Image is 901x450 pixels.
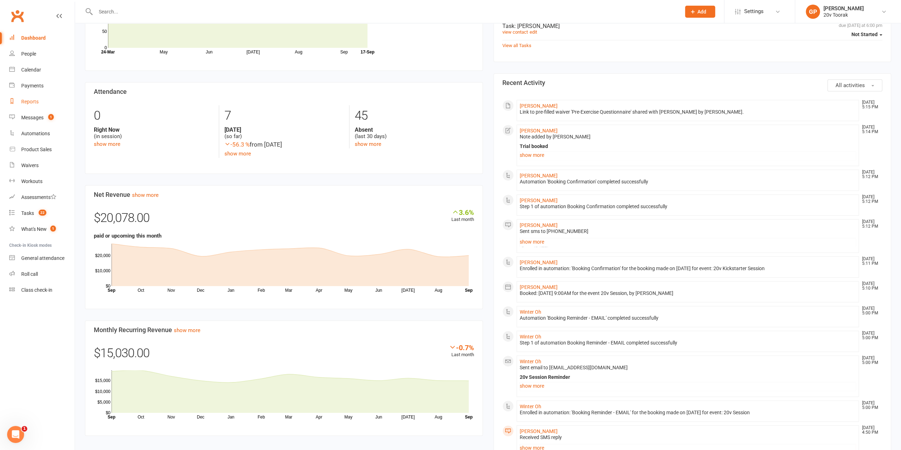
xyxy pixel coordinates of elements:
[224,105,344,126] div: 7
[520,173,558,178] a: [PERSON_NAME]
[859,100,882,109] time: [DATE] 5:15 PM
[94,126,213,140] div: (in session)
[836,82,865,89] span: All activities
[520,228,588,234] span: Sent sms to [PHONE_NUMBER]
[520,428,558,434] a: [PERSON_NAME]
[823,5,864,12] div: [PERSON_NAME]
[520,309,541,315] a: Winter Oh
[224,126,344,140] div: (so far)
[9,158,75,173] a: Waivers
[520,290,856,296] div: Booked: [DATE] 9:00AM for the event 20v Session, by [PERSON_NAME]
[174,327,200,334] a: show more
[94,326,474,334] h3: Monthly Recurring Revenue
[94,233,161,239] strong: paid or upcoming this month
[21,163,39,168] div: Waivers
[355,126,474,133] strong: Absent
[859,170,882,179] time: [DATE] 5:12 PM
[9,189,75,205] a: Assessments
[520,365,628,370] span: Sent email to [EMAIL_ADDRESS][DOMAIN_NAME]
[21,83,44,89] div: Payments
[859,220,882,229] time: [DATE] 5:12 PM
[520,374,856,380] div: 20v Session Reminder
[94,141,120,147] a: show more
[94,191,474,198] h3: Net Revenue
[520,103,558,109] a: [PERSON_NAME]
[520,198,558,203] a: [PERSON_NAME]
[851,32,878,37] span: Not Started
[355,126,474,140] div: (last 30 days)
[21,226,47,232] div: What's New
[94,343,474,367] div: $15,030.00
[21,35,46,41] div: Dashboard
[697,9,706,15] span: Add
[9,30,75,46] a: Dashboard
[685,6,715,18] button: Add
[859,281,882,291] time: [DATE] 5:10 PM
[520,359,541,364] a: Winter Oh
[744,4,764,19] span: Settings
[520,128,558,133] a: [PERSON_NAME]
[9,282,75,298] a: Class kiosk mode
[9,173,75,189] a: Workouts
[520,410,856,416] div: Enrolled in automation: 'Booking Reminder - EMAIL' for the booking made on [DATE] for event: 20v ...
[520,404,541,409] a: Winter Oh
[520,434,856,440] div: Received SMS reply
[449,343,474,359] div: Last month
[520,260,558,265] a: [PERSON_NAME]
[9,94,75,110] a: Reports
[224,126,344,133] strong: [DATE]
[806,5,820,19] div: GP
[224,141,250,148] span: -56.3 %
[9,126,75,142] a: Automations
[94,126,213,133] strong: Right Now
[520,340,856,346] div: Step 1 of automation Booking Reminder - EMAIL completed successfully
[520,315,856,321] div: Automation 'Booking Reminder - EMAIL' completed successfully
[22,426,27,432] span: 1
[502,23,883,29] div: Task
[520,109,856,115] div: Link to pre-filled waiver 'Pre-Exercise Questionnaire' shared with [PERSON_NAME] by [PERSON_NAME].
[520,134,856,140] div: Note added by [PERSON_NAME]
[520,143,856,149] div: Trial booked
[21,210,34,216] div: Tasks
[520,284,558,290] a: [PERSON_NAME]
[859,401,882,410] time: [DATE] 5:00 PM
[93,7,676,17] input: Search...
[9,78,75,94] a: Payments
[9,62,75,78] a: Calendar
[502,29,528,35] a: view contact
[224,150,251,157] a: show more
[355,105,474,126] div: 45
[7,426,24,443] iframe: Intercom live chat
[859,125,882,134] time: [DATE] 5:14 PM
[859,356,882,365] time: [DATE] 5:00 PM
[21,115,44,120] div: Messages
[39,210,46,216] span: 22
[21,287,52,293] div: Class check-in
[48,114,54,120] span: 1
[21,255,64,261] div: General attendance
[50,226,56,232] span: 1
[94,208,474,232] div: $20,078.00
[520,266,856,272] div: Enrolled in automation: 'Booking Confirmation' for the booking made on [DATE] for event: 20v Kick...
[9,266,75,282] a: Roll call
[827,79,882,91] button: All activities
[859,257,882,266] time: [DATE] 5:11 PM
[520,237,856,247] a: show more
[9,250,75,266] a: General attendance kiosk mode
[387,15,412,25] strong: 22
[449,343,474,351] div: -0.7%
[451,208,474,216] div: 3.6%
[859,426,882,435] time: [DATE] 4:50 PM
[520,179,856,185] div: Automation 'Booking Confirmation' completed successfully
[21,271,38,277] div: Roll call
[94,88,474,95] h3: Attendance
[823,12,864,18] div: 20v Toorak
[355,141,381,147] a: show more
[851,28,882,41] button: Not Started
[21,194,56,200] div: Assessments
[9,205,75,221] a: Tasks 22
[9,110,75,126] a: Messages 1
[224,140,344,149] div: from [DATE]
[520,334,541,340] a: Winter Oh
[94,105,213,126] div: 0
